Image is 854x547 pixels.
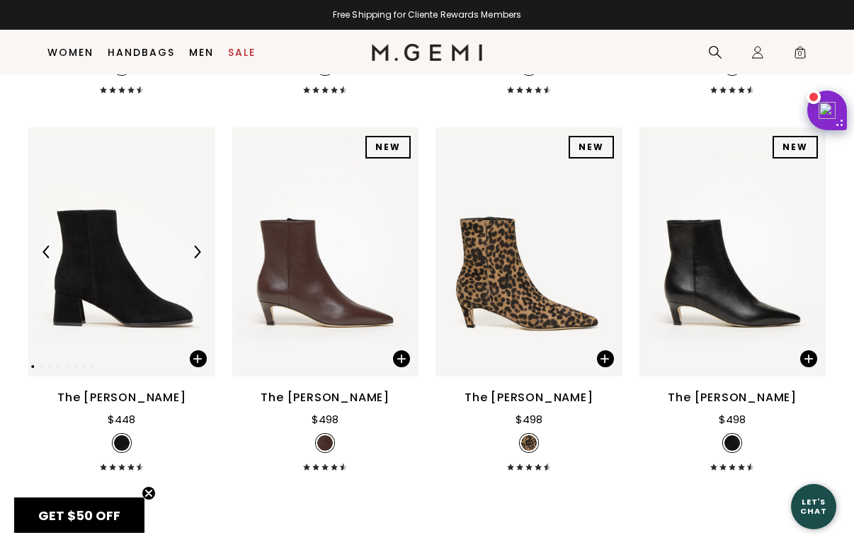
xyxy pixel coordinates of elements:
a: Handbags [108,47,175,58]
div: $448 [108,411,135,428]
img: v_7389678796859_SWATCH_50x.jpg [521,435,537,451]
span: GET $50 OFF [38,507,120,524]
a: Women [47,47,93,58]
div: NEW [365,136,411,159]
img: M.Gemi [372,44,483,61]
img: The Delfina [232,127,419,376]
div: GET $50 OFFClose teaser [14,497,144,533]
a: Men [189,47,214,58]
img: v_12078_SWATCH_50x.jpg [114,435,130,451]
img: v_7257538887739_SWATCH_50x.jpg [724,435,740,451]
div: The [PERSON_NAME] [261,389,389,406]
div: $498 [312,411,338,428]
div: $498 [516,411,542,428]
div: The [PERSON_NAME] [668,389,797,406]
img: Next Arrow [190,246,203,258]
button: Close teaser [142,486,156,500]
div: The [PERSON_NAME] [57,389,186,406]
div: NEW [569,136,614,159]
img: The Delfina [435,127,622,376]
div: NEW [773,136,818,159]
a: Previous ArrowNext ArrowThe [PERSON_NAME]$448 [28,127,215,471]
span: 0 [793,48,807,62]
img: The Delfina [639,127,826,376]
a: The [PERSON_NAME]$498 [232,127,419,471]
a: The [PERSON_NAME]$498 [435,127,622,471]
a: Sale [228,47,256,58]
img: The Cristina [28,127,215,376]
div: Let's Chat [791,497,836,515]
img: v_7257538920507_SWATCH_50x.jpg [317,435,333,451]
div: $498 [719,411,746,428]
img: Previous Arrow [40,246,53,258]
div: The [PERSON_NAME] [465,389,593,406]
a: The [PERSON_NAME]$498 [639,127,826,471]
